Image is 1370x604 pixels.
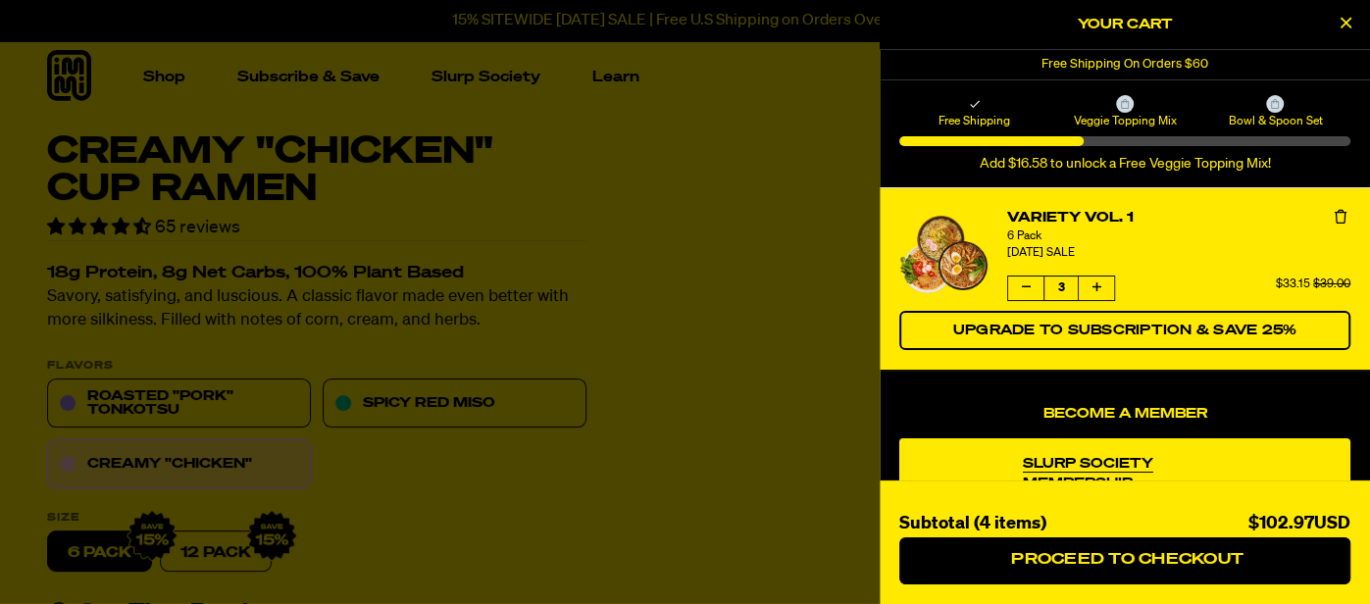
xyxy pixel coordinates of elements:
[1007,228,1350,244] div: 6 Pack
[899,216,988,293] img: Variety Vol. 1
[1203,113,1347,128] span: Bowl & Spoon Set
[899,537,1350,584] button: Proceed to Checkout
[1023,454,1237,493] a: View Slurp Society Membership
[899,311,1350,350] button: Switch Variety Vol. 1 to a Subscription
[899,156,1350,173] div: Add $16.58 to unlock a Free Veggie Topping Mix!
[899,406,1350,423] h4: Become a Member
[1007,208,1350,228] a: Variety Vol. 1
[1331,10,1360,39] button: Close Cart
[902,113,1046,128] span: Free Shipping
[1008,277,1043,300] button: Decrease quantity of Variety Vol. 1
[1248,510,1350,538] div: $102.97USD
[1052,113,1196,128] span: Veggie Topping Mix
[899,10,1350,39] h2: Your Cart
[1313,278,1350,290] span: $39.00
[899,188,1350,370] li: product
[880,50,1370,79] div: 1 of 1
[899,515,1046,532] span: Subtotal (4 items)
[915,477,1003,565] img: Membership image
[1079,277,1114,300] button: Increase quantity of Variety Vol. 1
[1043,277,1079,300] span: 3
[899,438,1350,602] div: product
[953,324,1297,337] span: Upgrade to Subscription & Save 25%
[1331,208,1350,227] button: Remove Variety Vol. 1
[1276,278,1310,290] span: $33.15
[1006,552,1243,568] span: Proceed to Checkout
[1007,244,1350,263] div: [DATE] SALE
[899,216,988,293] a: View details for Variety Vol. 1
